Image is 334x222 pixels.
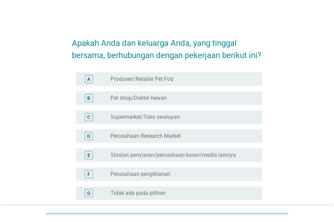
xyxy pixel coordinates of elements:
[111,171,170,178] label: Perusahaan pengiklanan
[87,94,90,101] div: B
[111,190,166,197] label: Tidak ada pada pilihan
[87,113,90,121] div: C
[111,76,173,82] label: Produsen/Retailer Pet Fod
[72,30,262,61] h2: Apakah Anda dan keluarga Anda, yang tinggal bersama, berhubungan dengan pekerjaan berikut ini?
[111,133,181,140] label: Perusahaan Research Market
[87,132,90,140] div: D
[111,95,167,101] label: Pet shop/Dokter hewan
[87,170,90,178] div: F
[111,114,180,121] label: Supermarket/Toko swalayan
[87,189,91,197] div: G
[87,75,90,82] div: A
[111,152,236,159] label: Stasiun penyiaran/perusahaan koran/media lainnya
[87,151,90,159] div: E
